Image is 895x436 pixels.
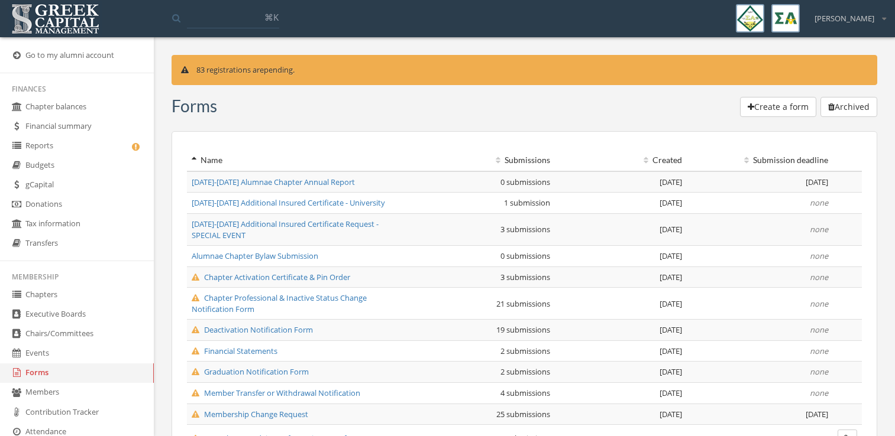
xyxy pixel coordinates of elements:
[172,55,877,85] div: are pending.
[192,388,360,398] a: Member Transfer or Withdrawal Notification
[687,171,833,193] td: [DATE]
[555,320,687,341] td: [DATE]
[555,213,687,245] td: [DATE]
[810,324,828,335] em: none
[687,404,833,425] td: [DATE]
[192,197,385,208] a: [DATE]-[DATE] Additional Insured Certificate - University
[496,409,550,419] span: 25 submissions
[192,292,367,314] a: Chapter Professional & Inactive Status Change Notification Form
[192,219,379,240] a: [DATE]-[DATE] Additional Insured Certificate Request - SPECIAL EVENT
[815,13,874,24] span: [PERSON_NAME]
[192,272,350,282] a: Chapter Activation Certificate & Pin Order
[555,246,687,267] td: [DATE]
[555,362,687,383] td: [DATE]
[410,149,555,171] th: Submissions
[810,224,828,235] em: none
[555,288,687,320] td: [DATE]
[820,97,877,117] button: Archived
[496,324,550,335] span: 19 submissions
[500,366,550,377] span: 2 submissions
[807,4,886,24] div: [PERSON_NAME]
[555,404,687,425] td: [DATE]
[192,366,309,377] a: Graduation Notification Form
[496,298,550,309] span: 21 submissions
[192,177,355,187] a: [DATE]-[DATE] Alumnae Chapter Annual Report
[555,340,687,362] td: [DATE]
[504,197,550,208] span: 1 submission
[192,324,313,335] a: Deactivation Notification Form
[555,383,687,404] td: [DATE]
[740,97,816,117] button: Create a form
[196,64,251,75] span: 83 registrations
[187,149,410,171] th: Name
[810,346,828,356] em: none
[500,250,550,261] span: 0 submissions
[810,272,828,282] em: none
[810,388,828,398] em: none
[192,346,277,356] a: Financial Statements
[555,193,687,214] td: [DATE]
[192,409,308,419] a: Membership Change Request
[500,272,550,282] span: 3 submissions
[555,266,687,288] td: [DATE]
[500,388,550,398] span: 4 submissions
[500,177,550,187] span: 0 submissions
[500,346,550,356] span: 2 submissions
[810,298,828,309] em: none
[555,149,687,171] th: Created
[555,171,687,193] td: [DATE]
[264,11,279,23] span: ⌘K
[172,97,217,115] h3: Form s
[192,250,318,261] a: Alumnae Chapter Bylaw Submission
[810,366,828,377] em: none
[500,224,550,235] span: 3 submissions
[810,197,828,208] em: none
[687,149,833,171] th: Submission deadline
[810,250,828,261] em: none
